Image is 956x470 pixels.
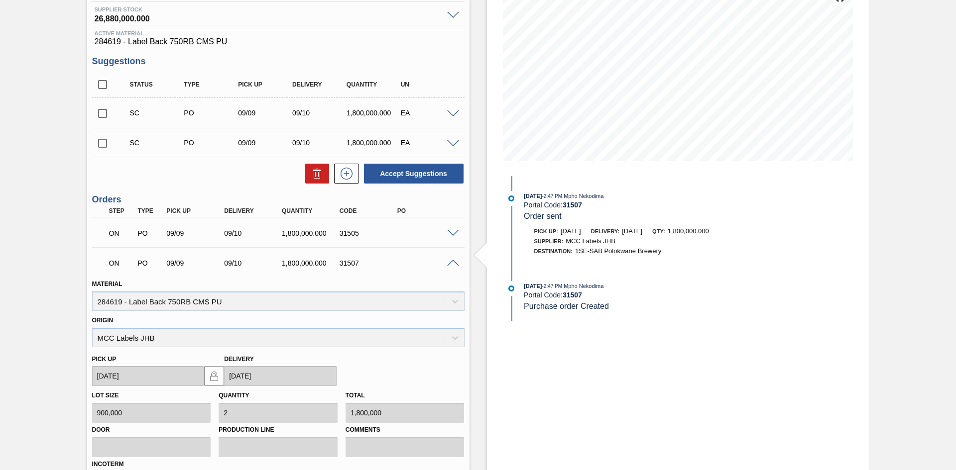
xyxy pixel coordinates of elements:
[181,139,241,147] div: Purchase order
[164,207,229,214] div: Pick up
[92,461,124,468] label: Incoterm
[364,164,464,184] button: Accept Suggestions
[398,139,459,147] div: EA
[575,247,661,255] span: 1SE-SAB Polokwane Brewery
[109,259,134,267] p: ON
[95,37,462,46] span: 284619 - Label Back 750RB CMS PU
[95,12,442,22] span: 26,880,000.000
[279,259,344,267] div: 1,800,000.000
[92,281,122,287] label: Material
[92,356,117,363] label: Pick up
[204,366,224,386] button: locked
[542,283,563,289] span: - 2:47 PM
[524,201,760,209] div: Portal Code:
[524,302,609,310] span: Purchase order Created
[92,366,205,386] input: mm/dd/yyyy
[92,423,211,437] label: Door
[563,201,582,209] strong: 31507
[563,291,582,299] strong: 31507
[668,227,709,235] span: 1,800,000.000
[508,285,514,291] img: atual
[109,229,134,237] p: ON
[524,291,760,299] div: Portal Code:
[236,81,296,88] div: Pick up
[95,6,442,12] span: Supplier Stock
[236,139,296,147] div: 09/09/2025
[181,81,241,88] div: Type
[127,139,188,147] div: Suggestion Created
[164,259,229,267] div: 09/09/2025
[279,207,344,214] div: Quantity
[208,370,220,382] img: locked
[219,392,249,399] label: Quantity
[107,252,136,274] div: Negotiating Order
[135,259,165,267] div: Purchase order
[222,259,286,267] div: 09/10/2025
[219,423,338,437] label: Production Line
[224,366,337,386] input: mm/dd/yyyy
[591,228,619,234] span: Delivery:
[127,81,188,88] div: Status
[344,139,404,147] div: 1,800,000.000
[279,229,344,237] div: 1,800,000.000
[92,392,119,399] label: Lot size
[329,164,359,184] div: New suggestion
[290,81,350,88] div: Delivery
[346,392,365,399] label: Total
[127,109,188,117] div: Suggestion Created
[652,228,665,234] span: Qty:
[566,237,615,245] span: MCC Labels JHB
[508,195,514,201] img: atual
[135,229,165,237] div: Purchase order
[135,207,165,214] div: Type
[95,30,462,36] span: Active Material
[107,207,136,214] div: Step
[561,227,581,235] span: [DATE]
[236,109,296,117] div: 09/09/2025
[346,423,465,437] label: Comments
[222,229,286,237] div: 09/10/2025
[224,356,254,363] label: Delivery
[300,164,329,184] div: Delete Suggestions
[92,56,465,67] h3: Suggestions
[398,109,459,117] div: EA
[359,163,465,185] div: Accept Suggestions
[534,228,558,234] span: Pick up:
[337,207,402,214] div: Code
[107,222,136,244] div: Negotiating Order
[337,259,402,267] div: 31507
[222,207,286,214] div: Delivery
[524,283,542,289] span: [DATE]
[542,193,563,199] span: - 2:47 PM
[395,207,460,214] div: PO
[562,193,603,199] span: : Mpho Nekodima
[337,229,402,237] div: 31505
[398,81,459,88] div: UN
[344,109,404,117] div: 1,800,000.000
[92,317,114,324] label: Origin
[524,212,562,220] span: Order sent
[562,283,603,289] span: : Mpho Nekodima
[534,238,564,244] span: Supplier:
[181,109,241,117] div: Purchase order
[290,109,350,117] div: 09/10/2025
[92,194,465,205] h3: Orders
[622,227,642,235] span: [DATE]
[534,248,573,254] span: Destination:
[164,229,229,237] div: 09/09/2025
[290,139,350,147] div: 09/10/2025
[344,81,404,88] div: Quantity
[524,193,542,199] span: [DATE]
